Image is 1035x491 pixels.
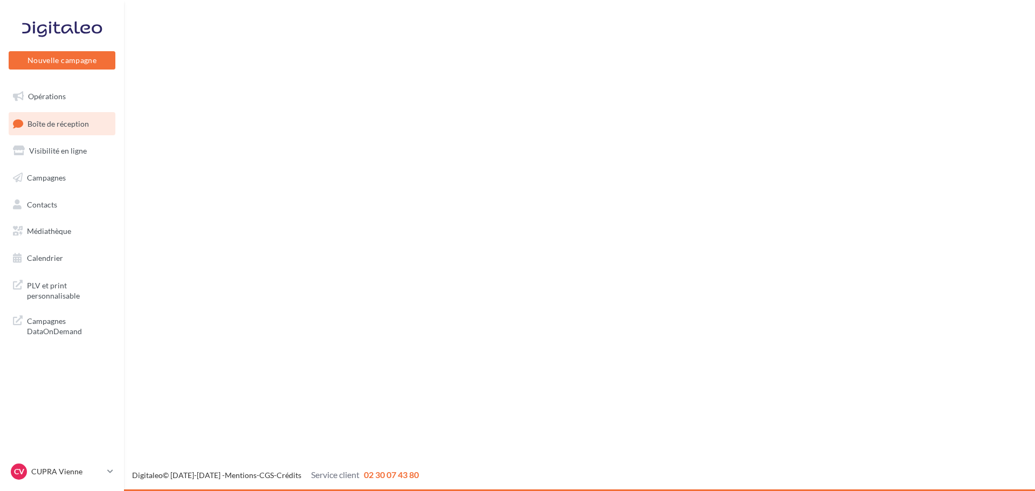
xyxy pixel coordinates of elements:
span: CV [14,466,24,477]
span: Boîte de réception [27,119,89,128]
span: Campagnes DataOnDemand [27,314,111,337]
span: Calendrier [27,253,63,262]
span: Médiathèque [27,226,71,236]
a: Digitaleo [132,471,163,480]
a: PLV et print personnalisable [6,274,118,306]
a: Campagnes [6,167,118,189]
a: CV CUPRA Vienne [9,461,115,482]
a: Contacts [6,193,118,216]
span: Campagnes [27,173,66,182]
span: PLV et print personnalisable [27,278,111,301]
span: © [DATE]-[DATE] - - - [132,471,419,480]
p: CUPRA Vienne [31,466,103,477]
button: Nouvelle campagne [9,51,115,70]
span: Service client [311,469,360,480]
span: Visibilité en ligne [29,146,87,155]
span: Opérations [28,92,66,101]
a: Mentions [225,471,257,480]
a: Campagnes DataOnDemand [6,309,118,341]
a: Boîte de réception [6,112,118,135]
a: Crédits [277,471,301,480]
a: CGS [259,471,274,480]
span: Contacts [27,199,57,209]
a: Médiathèque [6,220,118,243]
a: Opérations [6,85,118,108]
a: Calendrier [6,247,118,269]
a: Visibilité en ligne [6,140,118,162]
span: 02 30 07 43 80 [364,469,419,480]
